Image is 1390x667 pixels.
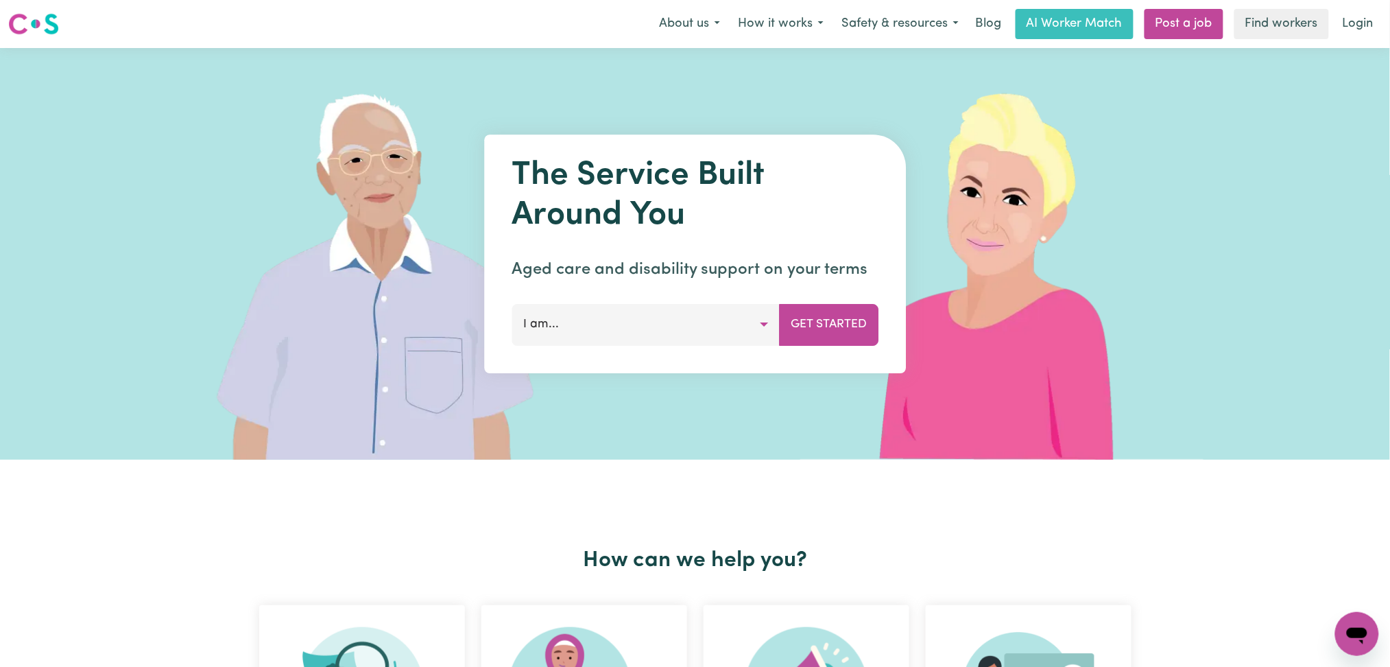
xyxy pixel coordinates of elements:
[779,304,878,345] button: Get Started
[512,156,878,235] h1: The Service Built Around You
[8,8,59,40] a: Careseekers logo
[512,257,878,282] p: Aged care and disability support on your terms
[512,304,780,345] button: I am...
[251,548,1140,574] h2: How can we help you?
[1234,9,1329,39] a: Find workers
[1016,9,1134,39] a: AI Worker Match
[729,10,832,38] button: How it works
[650,10,729,38] button: About us
[968,9,1010,39] a: Blog
[832,10,968,38] button: Safety & resources
[1335,612,1379,656] iframe: Button to launch messaging window
[8,12,59,36] img: Careseekers logo
[1145,9,1223,39] a: Post a job
[1334,9,1382,39] a: Login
